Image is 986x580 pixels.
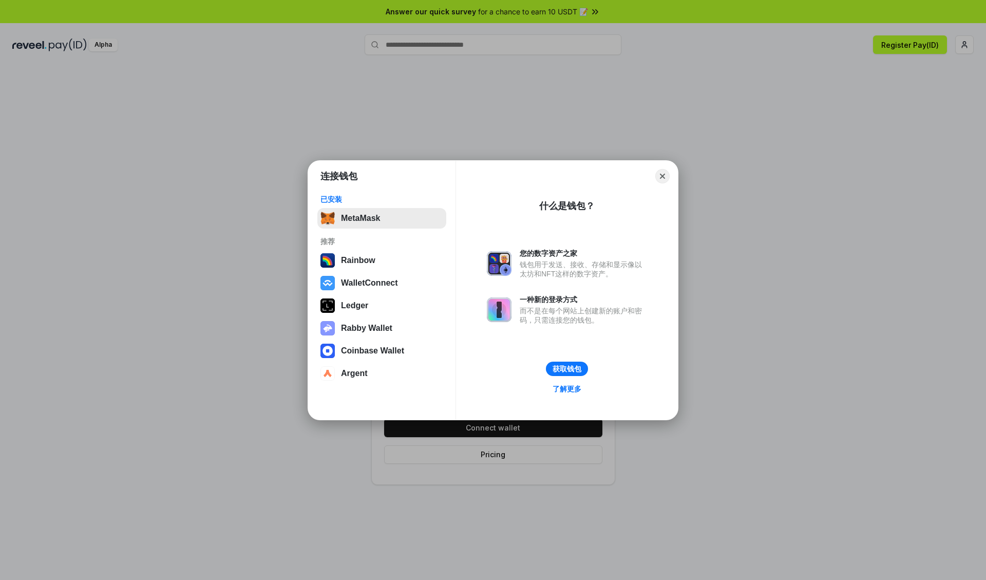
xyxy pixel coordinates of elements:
[341,324,392,333] div: Rabby Wallet
[320,211,335,226] img: svg+xml,%3Csvg%20fill%3D%22none%22%20height%3D%2233%22%20viewBox%3D%220%200%2035%2033%22%20width%...
[553,384,581,394] div: 了解更多
[341,346,404,356] div: Coinbase Wallet
[520,295,647,304] div: 一种新的登录方式
[317,363,446,384] button: Argent
[317,273,446,293] button: WalletConnect
[317,250,446,271] button: Rainbow
[487,297,511,322] img: svg+xml,%3Csvg%20xmlns%3D%22http%3A%2F%2Fwww.w3.org%2F2000%2Fsvg%22%20fill%3D%22none%22%20viewBox...
[546,382,587,396] a: 了解更多
[341,301,368,310] div: Ledger
[341,256,375,265] div: Rainbow
[520,260,647,278] div: 钱包用于发送、接收、存储和显示像以太坊和NFT这样的数字资产。
[341,278,398,288] div: WalletConnect
[317,295,446,316] button: Ledger
[520,249,647,258] div: 您的数字资产之家
[320,366,335,381] img: svg+xml,%3Csvg%20width%3D%2228%22%20height%3D%2228%22%20viewBox%3D%220%200%2028%2028%22%20fill%3D...
[320,195,443,204] div: 已安装
[553,364,581,373] div: 获取钱包
[487,251,511,276] img: svg+xml,%3Csvg%20xmlns%3D%22http%3A%2F%2Fwww.w3.org%2F2000%2Fsvg%22%20fill%3D%22none%22%20viewBox...
[341,214,380,223] div: MetaMask
[317,208,446,229] button: MetaMask
[320,344,335,358] img: svg+xml,%3Csvg%20width%3D%2228%22%20height%3D%2228%22%20viewBox%3D%220%200%2028%2028%22%20fill%3D...
[317,341,446,361] button: Coinbase Wallet
[320,298,335,313] img: svg+xml,%3Csvg%20xmlns%3D%22http%3A%2F%2Fwww.w3.org%2F2000%2Fsvg%22%20width%3D%2228%22%20height%3...
[320,253,335,268] img: svg+xml,%3Csvg%20width%3D%22120%22%20height%3D%22120%22%20viewBox%3D%220%200%20120%20120%22%20fil...
[317,318,446,339] button: Rabby Wallet
[539,200,595,212] div: 什么是钱包？
[655,169,670,183] button: Close
[341,369,368,378] div: Argent
[546,362,588,376] button: 获取钱包
[320,321,335,335] img: svg+xml,%3Csvg%20xmlns%3D%22http%3A%2F%2Fwww.w3.org%2F2000%2Fsvg%22%20fill%3D%22none%22%20viewBox...
[320,276,335,290] img: svg+xml,%3Csvg%20width%3D%2228%22%20height%3D%2228%22%20viewBox%3D%220%200%2028%2028%22%20fill%3D...
[320,170,357,182] h1: 连接钱包
[520,306,647,325] div: 而不是在每个网站上创建新的账户和密码，只需连接您的钱包。
[320,237,443,246] div: 推荐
